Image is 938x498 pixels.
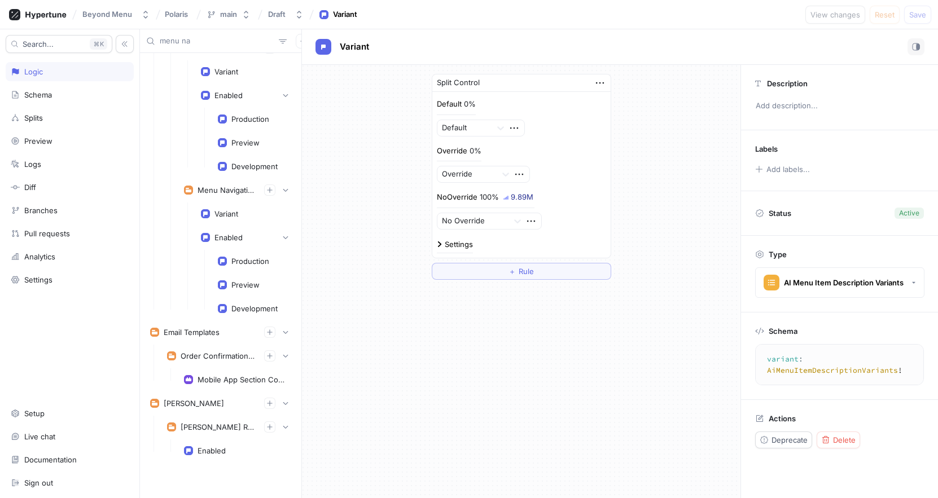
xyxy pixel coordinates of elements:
input: Search... [160,36,274,47]
span: Rule [519,268,534,275]
button: Search...K [6,35,112,53]
div: Email Templates [164,328,220,337]
p: Description [767,79,808,88]
div: Branches [24,206,58,215]
span: Variant [340,42,369,51]
div: Diff [24,183,36,192]
p: Status [769,205,791,221]
div: 100% [480,193,499,201]
div: Live chat [24,432,55,441]
div: Development [231,304,278,313]
div: Analytics [24,252,55,261]
div: Preview [231,138,260,147]
div: Preview [24,136,52,146]
div: [PERSON_NAME] [164,399,224,408]
p: Schema [769,327,797,336]
div: 9.89M [511,193,533,201]
div: Schema [24,90,52,99]
p: Default [437,99,462,110]
div: Beyond Menu [82,10,132,19]
span: Deprecate [772,437,808,443]
div: Splits [24,113,43,122]
span: Reset [875,11,895,18]
p: NoOverride [437,192,477,203]
button: ＋Rule [432,263,611,280]
div: Enabled [214,233,243,242]
a: Documentation [6,450,134,469]
div: AI Menu Item Description Variants [784,278,904,288]
p: Labels [755,144,778,153]
button: AI Menu Item Description Variants [755,267,924,298]
button: Beyond Menu [78,5,155,24]
div: 0% [464,100,476,108]
div: [PERSON_NAME] Reputation Management [181,422,255,431]
span: Save [909,11,926,18]
div: Settings [445,241,473,248]
div: Production [231,114,269,124]
div: Settings [24,275,52,284]
button: main [202,5,255,24]
span: View changes [810,11,860,18]
button: Draft [264,5,308,24]
div: Sign out [24,478,53,487]
div: Setup [24,409,45,418]
button: Delete [817,431,860,448]
span: ＋ [509,268,516,275]
div: Logic [24,67,43,76]
div: main [220,10,237,19]
div: Mobile App Section Content [198,375,287,384]
button: View changes [805,6,865,24]
div: Order Confirmation Email [181,351,255,360]
span: Polaris [165,10,188,18]
span: Search... [23,41,54,47]
p: Add description... [751,96,928,116]
div: Documentation [24,455,77,464]
div: K [90,38,107,50]
div: Preview [231,280,260,289]
div: Pull requests [24,229,70,238]
div: Development [231,162,278,171]
p: Type [769,250,787,259]
button: Add labels... [751,162,813,177]
div: Variant [214,67,238,76]
div: Logs [24,160,41,169]
button: Deprecate [755,431,812,448]
div: Variant [214,209,238,218]
div: Draft [268,10,286,19]
div: Enabled [198,446,226,455]
div: Split Control [437,77,480,89]
button: Save [904,6,931,24]
div: Production [231,257,269,266]
div: Variant [333,9,357,20]
div: Enabled [214,91,243,100]
div: Active [899,208,919,218]
p: Override [437,146,467,157]
p: Actions [769,414,796,423]
div: Menu Navigation Experiment [198,186,255,195]
div: 0% [470,147,481,155]
span: Delete [833,437,856,443]
button: Reset [870,6,900,24]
